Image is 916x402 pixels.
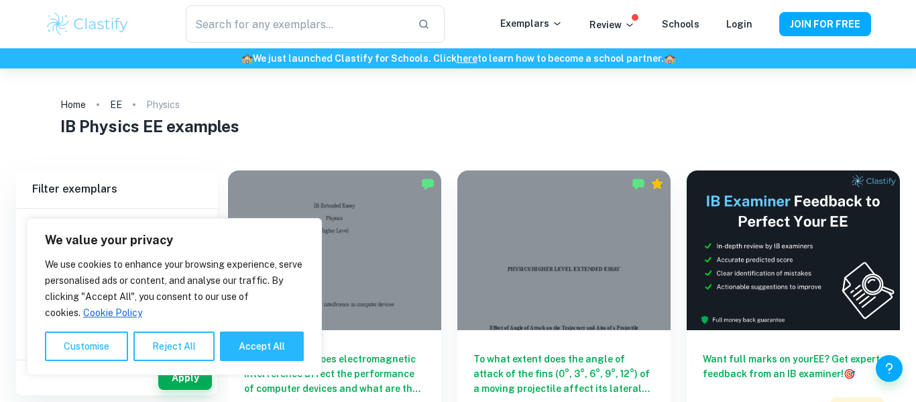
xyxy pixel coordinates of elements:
[60,95,86,114] a: Home
[662,19,699,30] a: Schools
[589,17,635,32] p: Review
[45,232,304,248] p: We value your privacy
[779,12,871,36] button: JOIN FOR FREE
[421,177,435,191] img: Marked
[45,11,130,38] img: Clastify logo
[703,352,884,381] h6: Want full marks on your EE ? Get expert feedback from an IB examiner!
[133,332,215,361] button: Reject All
[3,51,913,66] h6: We just launched Clastify for Schools. Click to learn how to become a school partner.
[220,332,304,361] button: Accept All
[158,366,212,390] button: Apply
[876,355,903,382] button: Help and Feedback
[27,218,322,375] div: We value your privacy
[664,53,675,64] span: 🏫
[110,95,122,114] a: EE
[69,209,164,241] div: Filter type choice
[60,114,856,138] h1: IB Physics EE examples
[650,177,664,191] div: Premium
[45,332,128,361] button: Customise
[726,19,752,30] a: Login
[844,368,855,379] span: 🎯
[244,352,425,396] h6: To what extent does electromagnetic interference affect the performance of computer devices and w...
[128,209,164,241] button: College
[457,53,477,64] a: here
[632,177,645,191] img: Marked
[146,97,180,112] p: Physics
[69,209,101,241] button: IB
[186,5,407,43] input: Search for any exemplars...
[82,307,143,319] a: Cookie Policy
[45,256,304,321] p: We use cookies to enhance your browsing experience, serve personalised ads or content, and analys...
[241,53,253,64] span: 🏫
[687,170,900,330] img: Thumbnail
[473,352,654,396] h6: To what extent does the angle of attack of the fins (0°, 3°, 6°, 9°, 12°) of a moving projectile ...
[500,16,563,31] p: Exemplars
[16,170,217,208] h6: Filter exemplars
